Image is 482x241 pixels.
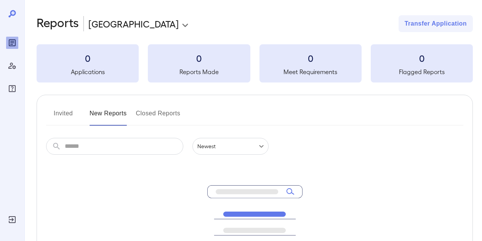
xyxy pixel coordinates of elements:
h5: Reports Made [148,67,250,76]
button: Invited [46,107,80,126]
h3: 0 [37,52,139,64]
h3: 0 [371,52,473,64]
h5: Meet Requirements [259,67,362,76]
h5: Flagged Reports [371,67,473,76]
div: Reports [6,37,18,49]
button: Closed Reports [136,107,181,126]
div: FAQ [6,82,18,95]
p: [GEOGRAPHIC_DATA] [88,18,179,30]
div: Log Out [6,214,18,226]
h2: Reports [37,15,79,32]
h3: 0 [148,52,250,64]
button: Transfer Application [399,15,473,32]
button: New Reports [90,107,127,126]
h3: 0 [259,52,362,64]
summary: 0Applications0Reports Made0Meet Requirements0Flagged Reports [37,44,473,82]
div: Manage Users [6,60,18,72]
h5: Applications [37,67,139,76]
div: Newest [192,138,269,155]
